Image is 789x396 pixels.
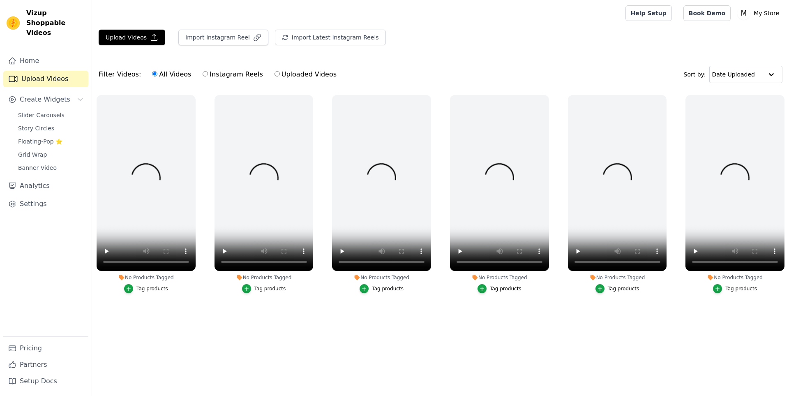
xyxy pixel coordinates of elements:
[741,9,747,17] text: M
[13,109,88,121] a: Slider Carousels
[13,123,88,134] a: Story Circles
[152,71,157,76] input: All Videos
[478,284,521,293] button: Tag products
[685,274,784,281] div: No Products Tagged
[595,284,639,293] button: Tag products
[275,71,280,76] input: Uploaded Videos
[275,30,386,45] button: Import Latest Instagram Reels
[202,69,263,80] label: Instagram Reels
[750,6,782,21] p: My Store
[97,274,196,281] div: No Products Tagged
[725,285,757,292] div: Tag products
[490,285,521,292] div: Tag products
[124,284,168,293] button: Tag products
[13,136,88,147] a: Floating-Pop ⭐
[20,95,70,104] span: Create Widgets
[360,284,404,293] button: Tag products
[99,30,165,45] button: Upload Videos
[136,285,168,292] div: Tag products
[18,137,62,146] span: Floating-Pop ⭐
[26,8,85,38] span: Vizup Shoppable Videos
[18,151,47,159] span: Grid Wrap
[13,149,88,160] a: Grid Wrap
[450,274,549,281] div: No Products Tagged
[684,66,783,83] div: Sort by:
[152,69,191,80] label: All Videos
[625,5,672,21] a: Help Setup
[13,162,88,174] a: Banner Video
[18,164,57,172] span: Banner Video
[18,111,65,119] span: Slider Carousels
[683,5,731,21] a: Book Demo
[3,53,88,69] a: Home
[713,284,757,293] button: Tag products
[254,285,286,292] div: Tag products
[3,91,88,108] button: Create Widgets
[3,196,88,212] a: Settings
[99,65,341,84] div: Filter Videos:
[274,69,337,80] label: Uploaded Videos
[568,274,667,281] div: No Products Tagged
[242,284,286,293] button: Tag products
[3,178,88,194] a: Analytics
[203,71,208,76] input: Instagram Reels
[3,357,88,373] a: Partners
[7,16,20,30] img: Vizup
[3,373,88,389] a: Setup Docs
[3,340,88,357] a: Pricing
[737,6,782,21] button: M My Store
[608,285,639,292] div: Tag products
[215,274,314,281] div: No Products Tagged
[18,124,54,132] span: Story Circles
[178,30,268,45] button: Import Instagram Reel
[372,285,404,292] div: Tag products
[332,274,431,281] div: No Products Tagged
[3,71,88,87] a: Upload Videos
